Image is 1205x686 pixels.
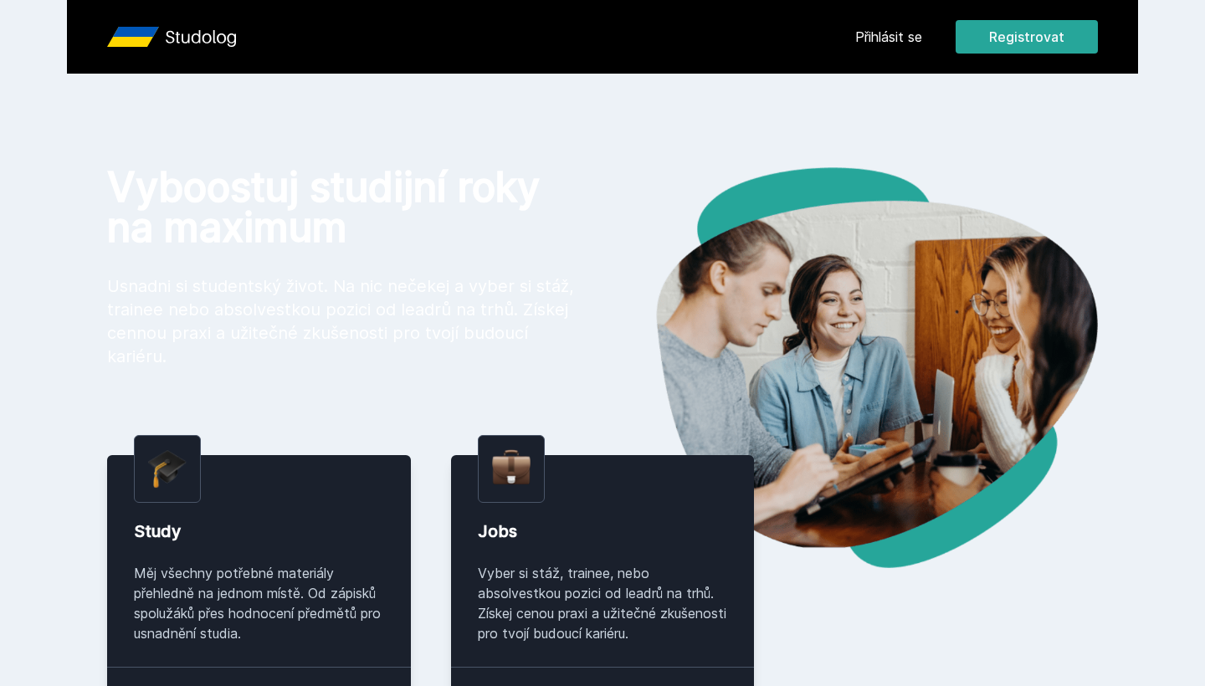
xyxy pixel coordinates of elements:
[107,274,576,368] p: Usnadni si studentský život. Na nic nečekej a vyber si stáž, trainee nebo absolvestkou pozici od ...
[134,520,384,543] div: Study
[855,27,922,47] a: Přihlásit se
[134,563,384,643] div: Měj všechny potřebné materiály přehledně na jednom místě. Od zápisků spolužáků přes hodnocení pře...
[956,20,1098,54] button: Registrovat
[492,446,531,489] img: briefcase.png
[107,167,576,248] h1: Vyboostuj studijní roky na maximum
[478,563,728,643] div: Vyber si stáž, trainee, nebo absolvestkou pozici od leadrů na trhů. Získej cenou praxi a užitečné...
[602,167,1098,568] img: hero.png
[478,520,728,543] div: Jobs
[148,449,187,489] img: graduation-cap.png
